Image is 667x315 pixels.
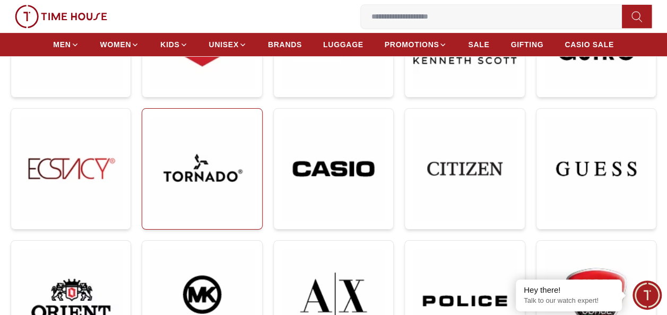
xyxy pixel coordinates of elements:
img: ... [15,5,107,28]
img: ... [151,117,253,220]
span: MEN [53,39,71,50]
span: GIFTING [510,39,543,50]
a: WOMEN [100,35,140,54]
span: BRANDS [268,39,302,50]
a: SALE [468,35,489,54]
img: ... [20,117,122,220]
a: BRANDS [268,35,302,54]
span: WOMEN [100,39,132,50]
span: LUGGAGE [323,39,363,50]
a: GIFTING [510,35,543,54]
div: Hey there! [524,285,614,295]
img: ... [282,117,385,221]
span: SALE [468,39,489,50]
a: UNISEX [209,35,247,54]
span: KIDS [160,39,179,50]
span: UNISEX [209,39,239,50]
a: PROMOTIONS [385,35,447,54]
a: KIDS [160,35,187,54]
img: ... [413,117,516,220]
a: MEN [53,35,79,54]
img: ... [545,117,647,221]
span: CASIO SALE [565,39,614,50]
a: LUGGAGE [323,35,363,54]
div: Chat Widget [633,281,662,310]
a: CASIO SALE [565,35,614,54]
p: Talk to our watch expert! [524,296,614,305]
span: PROMOTIONS [385,39,439,50]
